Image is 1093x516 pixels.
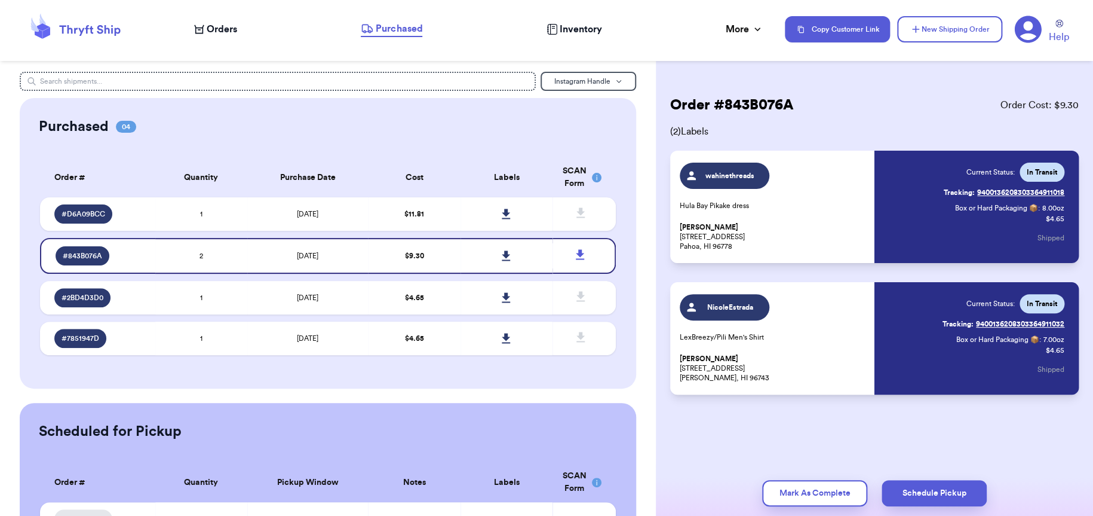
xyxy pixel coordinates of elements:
span: Box or Hard Packaging 📦 [955,204,1038,212]
span: Inventory [560,22,602,36]
th: Order # [40,463,155,502]
span: $ 9.30 [405,252,424,259]
span: # 843B076A [63,251,102,261]
p: $ 4.65 [1046,346,1064,355]
div: SCAN Form [560,165,601,190]
span: Tracking: [942,319,974,329]
span: 8.00 oz [1042,203,1064,213]
button: New Shipping Order [897,16,1002,42]
a: Orders [194,22,237,36]
a: Inventory [546,22,602,36]
span: 1 [200,210,202,218]
span: wahinethreads [702,171,759,181]
span: Instagram Handle [554,78,610,85]
button: Mark As Complete [762,480,867,506]
span: Current Status: [966,299,1015,309]
span: In Transit [1027,299,1057,309]
button: Shipped [1037,356,1064,383]
span: 1 [200,335,202,342]
p: [STREET_ADDRESS] Pahoa, HI 96778 [680,222,867,251]
a: Tracking:9400136208303364911032 [942,315,1064,334]
p: Hula Bay Pikake dress [680,201,867,210]
a: Purchased [361,22,422,37]
span: # 7851947D [62,334,99,343]
th: Quantity [155,158,247,197]
th: Quantity [155,463,247,502]
span: $ 4.65 [405,335,424,342]
h2: Scheduled for Pickup [39,422,182,441]
button: Copy Customer Link [785,16,890,42]
button: Instagram Handle [541,72,636,91]
span: Orders [207,22,237,36]
span: NicoleEstrada [702,303,759,312]
span: Box or Hard Packaging 📦 [956,336,1039,343]
th: Labels [460,158,552,197]
h2: Purchased [39,117,109,136]
span: 7.00 oz [1043,335,1064,344]
th: Purchase Date [247,158,368,197]
span: [DATE] [297,252,318,259]
span: $ 11.81 [404,210,424,218]
div: SCAN Form [560,470,601,495]
th: Cost [368,158,460,197]
p: LexBreezy/Pili Men's Shirt [680,332,867,342]
span: [PERSON_NAME] [680,355,738,364]
button: Shipped [1037,225,1064,251]
span: : [1038,203,1040,213]
span: [DATE] [297,294,318,301]
p: [STREET_ADDRESS] [PERSON_NAME], HI 96743 [680,354,867,383]
span: 1 [200,294,202,301]
p: $ 4.65 [1046,214,1064,224]
input: Search shipments... [20,72,536,91]
span: Tracking: [944,188,975,197]
span: # 2BD4D3D0 [62,293,103,303]
span: # D6A09BCC [62,209,105,219]
span: In Transit [1027,167,1057,177]
span: [DATE] [297,210,318,218]
a: Tracking:9400136208303364911018 [944,183,1064,202]
th: Pickup Window [247,463,368,502]
span: Current Status: [966,167,1015,177]
span: Purchased [376,22,422,36]
div: More [726,22,763,36]
a: Help [1049,20,1069,44]
button: Schedule Pickup [882,480,987,506]
span: ( 2 ) Labels [670,124,1079,139]
span: [PERSON_NAME] [680,223,738,232]
span: Help [1049,30,1069,44]
span: $ 4.65 [405,294,424,301]
span: 04 [116,121,136,133]
span: Order Cost: $ 9.30 [1000,98,1079,112]
th: Labels [460,463,552,502]
h2: Order # 843B076A [670,96,794,115]
span: [DATE] [297,335,318,342]
th: Notes [368,463,460,502]
span: 2 [199,252,203,259]
th: Order # [40,158,155,197]
span: : [1039,335,1041,344]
